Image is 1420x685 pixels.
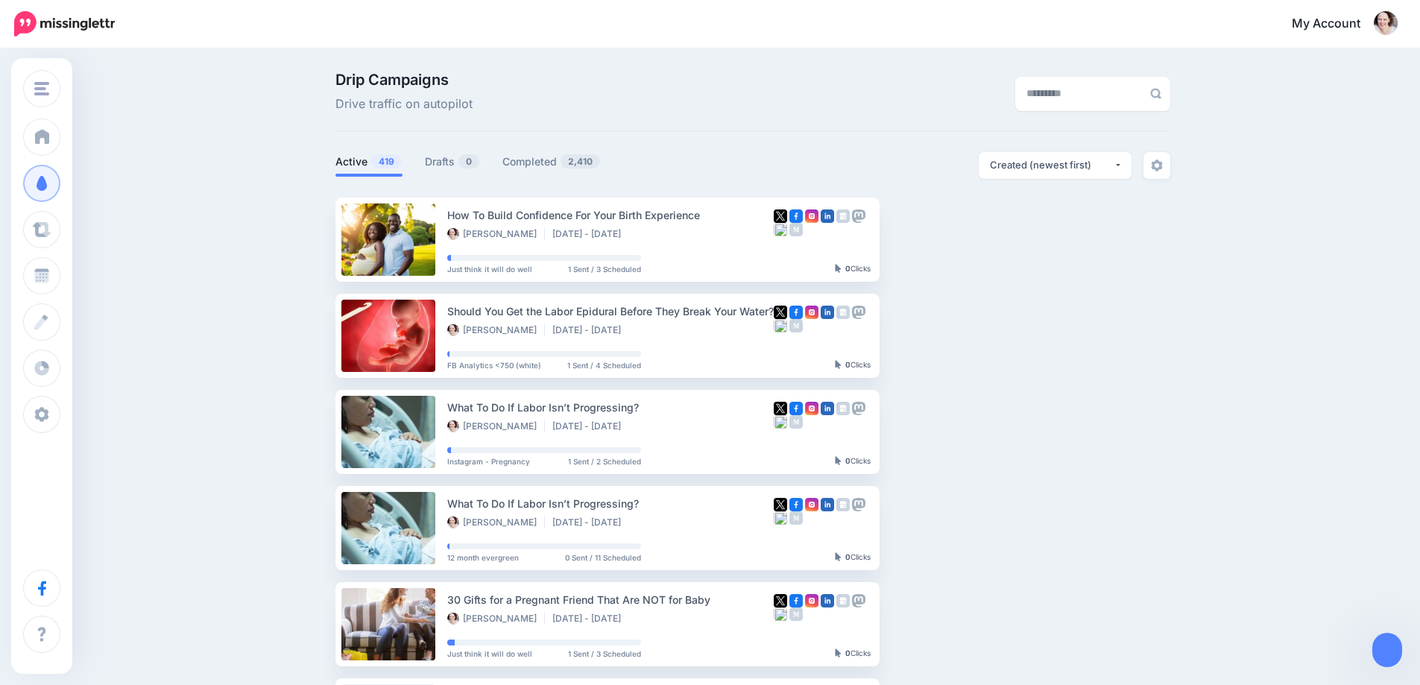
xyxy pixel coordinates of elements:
[774,498,787,511] img: twitter-square.png
[774,319,787,332] img: bluesky-grey-square.png
[458,154,479,168] span: 0
[552,228,628,240] li: [DATE] - [DATE]
[821,594,834,607] img: linkedin-square.png
[774,511,787,525] img: bluesky-grey-square.png
[990,158,1114,172] div: Created (newest first)
[852,306,865,319] img: mastodon-grey-square.png
[835,552,842,561] img: pointer-grey-darker.png
[447,613,545,625] li: [PERSON_NAME]
[447,324,545,336] li: [PERSON_NAME]
[835,456,842,465] img: pointer-grey-darker.png
[979,152,1132,179] button: Created (newest first)
[1151,160,1163,171] img: settings-grey.png
[821,402,834,415] img: linkedin-square.png
[836,498,850,511] img: google_business-grey-square.png
[789,209,803,223] img: facebook-square.png
[805,209,818,223] img: instagram-square.png
[852,402,865,415] img: mastodon-grey-square.png
[835,457,871,466] div: Clicks
[565,554,641,561] span: 0 Sent / 11 Scheduled
[789,319,803,332] img: medium-grey-square.png
[568,265,641,273] span: 1 Sent / 3 Scheduled
[502,153,601,171] a: Completed2,410
[835,264,842,273] img: pointer-grey-darker.png
[552,420,628,432] li: [DATE] - [DATE]
[835,360,842,369] img: pointer-grey-darker.png
[774,594,787,607] img: twitter-square.png
[335,153,403,171] a: Active419
[821,209,834,223] img: linkedin-square.png
[447,228,545,240] li: [PERSON_NAME]
[789,511,803,525] img: medium-grey-square.png
[789,415,803,429] img: medium-grey-square.png
[447,265,532,273] span: Just think it will do well
[774,402,787,415] img: twitter-square.png
[789,607,803,621] img: medium-grey-square.png
[845,264,851,273] b: 0
[789,306,803,319] img: facebook-square.png
[821,306,834,319] img: linkedin-square.png
[845,648,851,657] b: 0
[335,95,473,114] span: Drive traffic on autopilot
[836,402,850,415] img: google_business-grey-square.png
[835,265,871,274] div: Clicks
[805,498,818,511] img: instagram-square.png
[821,498,834,511] img: linkedin-square.png
[805,402,818,415] img: instagram-square.png
[836,594,850,607] img: google_business-grey-square.png
[447,303,774,320] div: Should You Get the Labor Epidural Before They Break Your Water?
[567,362,641,369] span: 1 Sent / 4 Scheduled
[447,591,774,608] div: 30 Gifts for a Pregnant Friend That Are NOT for Baby
[835,648,842,657] img: pointer-grey-darker.png
[789,402,803,415] img: facebook-square.png
[447,206,774,224] div: How To Build Confidence For Your Birth Experience
[447,420,545,432] li: [PERSON_NAME]
[447,554,519,561] span: 12 month evergreen
[836,306,850,319] img: google_business-grey-square.png
[552,613,628,625] li: [DATE] - [DATE]
[774,415,787,429] img: bluesky-grey-square.png
[836,209,850,223] img: google_business-grey-square.png
[14,11,115,37] img: Missinglettr
[1150,88,1161,99] img: search-grey-6.png
[845,360,851,369] b: 0
[447,399,774,416] div: What To Do If Labor Isn’t Progressing?
[805,594,818,607] img: instagram-square.png
[425,153,480,171] a: Drafts0
[835,361,871,370] div: Clicks
[774,607,787,621] img: bluesky-grey-square.png
[845,552,851,561] b: 0
[568,458,641,465] span: 1 Sent / 2 Scheduled
[852,594,865,607] img: mastodon-grey-square.png
[447,362,541,369] span: FB Analytics <750 (white)
[774,306,787,319] img: twitter-square.png
[552,324,628,336] li: [DATE] - [DATE]
[852,498,865,511] img: mastodon-grey-square.png
[805,306,818,319] img: instagram-square.png
[552,517,628,528] li: [DATE] - [DATE]
[447,495,774,512] div: What To Do If Labor Isn’t Progressing?
[835,649,871,658] div: Clicks
[852,209,865,223] img: mastodon-grey-square.png
[835,553,871,562] div: Clicks
[845,456,851,465] b: 0
[561,154,600,168] span: 2,410
[1277,6,1398,42] a: My Account
[34,82,49,95] img: menu.png
[447,458,530,465] span: Instagram - Pregnancy
[335,72,473,87] span: Drip Campaigns
[774,209,787,223] img: twitter-square.png
[371,154,402,168] span: 419
[789,498,803,511] img: facebook-square.png
[774,223,787,236] img: bluesky-grey-square.png
[447,517,545,528] li: [PERSON_NAME]
[568,650,641,657] span: 1 Sent / 3 Scheduled
[789,594,803,607] img: facebook-square.png
[447,650,532,657] span: Just think it will do well
[789,223,803,236] img: medium-grey-square.png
